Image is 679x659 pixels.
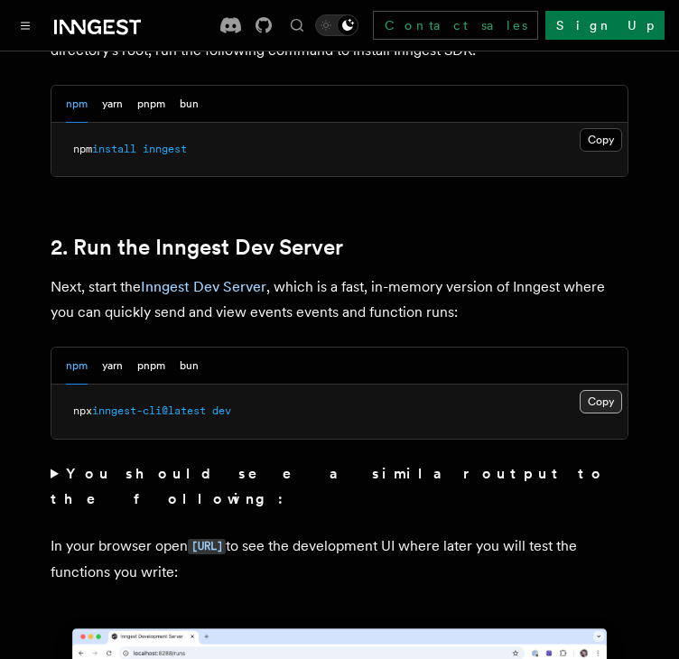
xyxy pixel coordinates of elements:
[51,461,628,512] summary: You should see a similar output to the following:
[580,390,622,413] button: Copy
[188,537,226,554] a: [URL]
[315,14,358,36] button: Toggle dark mode
[51,534,628,585] p: In your browser open to see the development UI where later you will test the functions you write:
[51,235,343,260] a: 2. Run the Inngest Dev Server
[66,348,88,385] button: npm
[102,348,123,385] button: yarn
[51,274,628,325] p: Next, start the , which is a fast, in-memory version of Inngest where you can quickly send and vi...
[545,11,665,40] a: Sign Up
[212,404,231,417] span: dev
[580,128,622,152] button: Copy
[14,14,36,36] button: Toggle navigation
[137,86,165,123] button: pnpm
[137,348,165,385] button: pnpm
[141,278,266,295] a: Inngest Dev Server
[92,404,206,417] span: inngest-cli@latest
[66,86,88,123] button: npm
[102,86,123,123] button: yarn
[286,14,308,36] button: Find something...
[143,143,187,155] span: inngest
[73,404,92,417] span: npx
[73,143,92,155] span: npm
[180,348,199,385] button: bun
[51,465,606,507] strong: You should see a similar output to the following:
[92,143,136,155] span: install
[188,539,226,554] code: [URL]
[180,86,199,123] button: bun
[373,11,538,40] a: Contact sales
